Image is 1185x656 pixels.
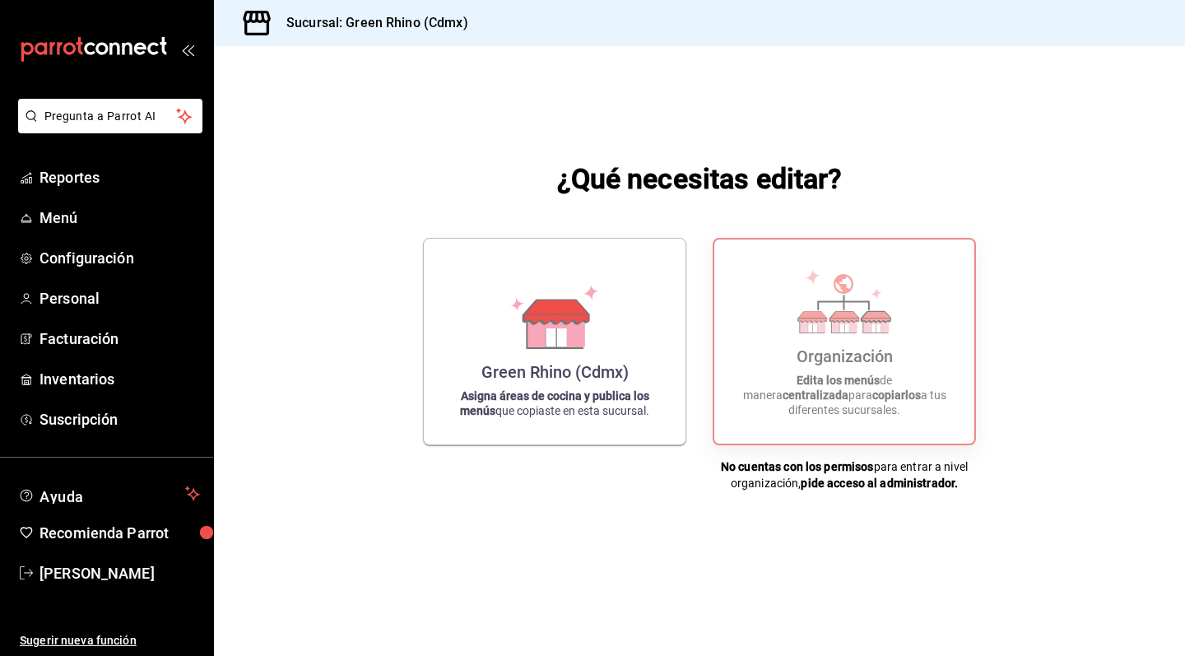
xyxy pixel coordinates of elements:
a: Pregunta a Parrot AI [12,119,202,137]
p: que copiaste en esta sucursal. [444,388,666,418]
strong: Asigna áreas de cocina y publica los menús [460,389,649,417]
span: Pregunta a Parrot AI [44,108,177,125]
span: Menú [39,207,200,229]
button: open_drawer_menu [181,43,194,56]
span: Ayuda [39,484,179,504]
strong: centralizada [783,388,848,402]
span: Personal [39,287,200,309]
p: de manera para a tus diferentes sucursales. [734,373,955,417]
span: Configuración [39,247,200,269]
h1: ¿Qué necesitas editar? [557,159,843,198]
div: Organización [797,347,893,366]
span: Inventarios [39,368,200,390]
span: Sugerir nueva función [20,632,200,649]
strong: No cuentas con los permisos [721,460,874,473]
strong: Edita los menús [797,374,880,387]
h3: Sucursal: Green Rhino (Cdmx) [273,13,468,33]
button: Pregunta a Parrot AI [18,99,202,133]
div: Green Rhino (Cdmx) [481,362,629,382]
span: Reportes [39,166,200,188]
span: [PERSON_NAME] [39,562,200,584]
strong: copiarlos [872,388,921,402]
span: Recomienda Parrot [39,522,200,544]
span: Facturación [39,328,200,350]
div: para entrar a nivel organización, [713,458,976,491]
span: Suscripción [39,408,200,430]
strong: pide acceso al administrador. [801,477,958,490]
